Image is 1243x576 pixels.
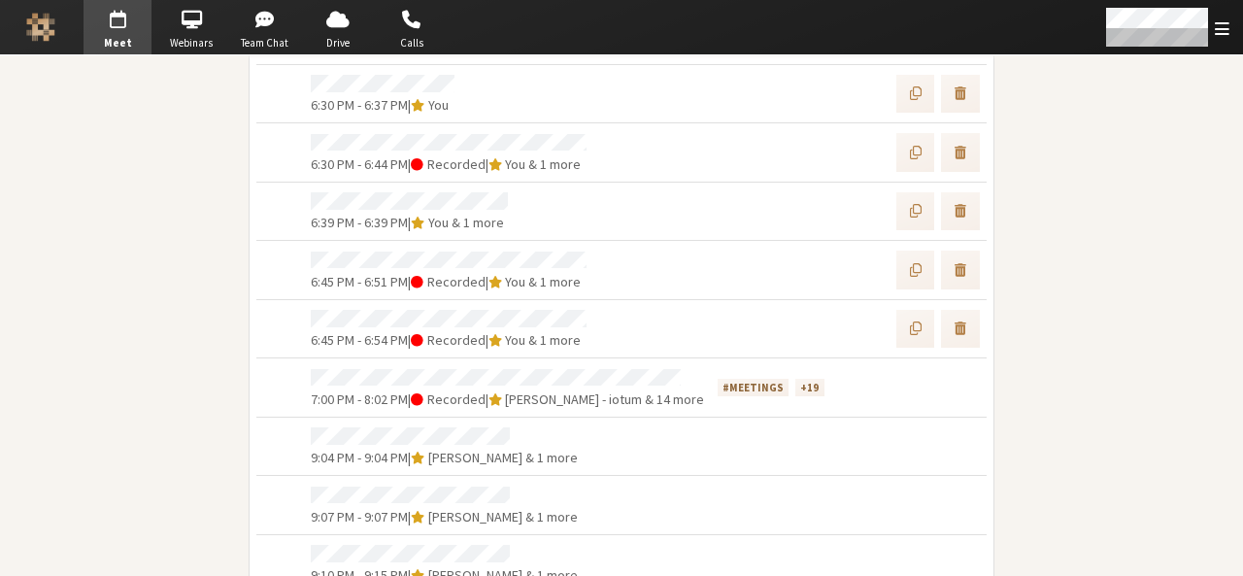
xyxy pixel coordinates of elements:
[256,475,987,534] div: 9:07 PM - 9:07 PM|[PERSON_NAME] & 1 more
[311,448,578,468] div: |
[231,35,299,51] span: Team Chat
[941,192,980,231] button: Delete meeting
[505,155,525,173] span: You
[256,417,987,476] div: 9:04 PM - 9:04 PM|[PERSON_NAME] & 1 more
[311,330,587,351] div: |
[408,155,486,173] span: | Recorded
[311,272,587,292] div: |
[428,508,522,525] span: [PERSON_NAME]
[84,35,151,51] span: Meet
[428,214,449,231] span: You
[428,449,522,466] span: [PERSON_NAME]
[896,310,935,349] button: Copy previous settings into new meeting
[522,449,578,466] span: & 1 more
[256,299,987,358] div: 6:45 PM - 6:54 PM|Recorded|You & 1 more
[505,331,525,349] span: You
[256,240,987,299] div: 6:45 PM - 6:51 PM|Recorded|You & 1 more
[449,214,504,231] span: & 1 more
[1194,525,1228,562] iframe: Chat
[525,331,581,349] span: & 1 more
[408,331,486,349] span: | Recorded
[311,508,408,525] span: 9:07 PM - 9:07 PM
[311,390,704,410] div: |
[941,75,980,114] button: Delete meeting
[311,214,408,231] span: 6:39 PM - 6:39 PM
[525,155,581,173] span: & 1 more
[718,379,789,396] div: #meetings
[378,35,446,51] span: Calls
[256,357,987,417] div: 7:00 PM - 8:02 PM|Recorded|[PERSON_NAME] - iotum & 14 more#meetings+19
[896,75,935,114] button: Copy previous settings into new meeting
[896,251,935,289] button: Copy previous settings into new meeting
[642,390,704,408] span: & 14 more
[525,273,581,290] span: & 1 more
[311,213,508,233] div: |
[311,507,578,527] div: |
[311,273,408,290] span: 6:45 PM - 6:51 PM
[256,182,987,241] div: 6:39 PM - 6:39 PM|You & 1 more
[941,133,980,172] button: Delete meeting
[896,133,935,172] button: Copy previous settings into new meeting
[941,251,980,289] button: Delete meeting
[311,155,408,173] span: 6:30 PM - 6:44 PM
[505,273,525,290] span: You
[428,96,449,114] span: You
[304,35,372,51] span: Drive
[795,379,823,396] div: +19
[311,331,408,349] span: 6:45 PM - 6:54 PM
[311,449,408,466] span: 9:04 PM - 9:04 PM
[311,96,408,114] span: 6:30 PM - 6:37 PM
[941,310,980,349] button: Delete meeting
[311,95,454,116] div: |
[157,35,225,51] span: Webinars
[311,154,587,175] div: |
[311,390,408,408] span: 7:00 PM - 8:02 PM
[522,508,578,525] span: & 1 more
[256,64,987,123] div: 6:30 PM - 6:37 PM|You
[408,273,486,290] span: | Recorded
[408,390,486,408] span: | Recorded
[505,390,642,408] span: [PERSON_NAME] - iotum
[26,13,55,42] img: Iotum
[256,122,987,182] div: 6:30 PM - 6:44 PM|Recorded|You & 1 more
[896,192,935,231] button: Copy previous settings into new meeting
